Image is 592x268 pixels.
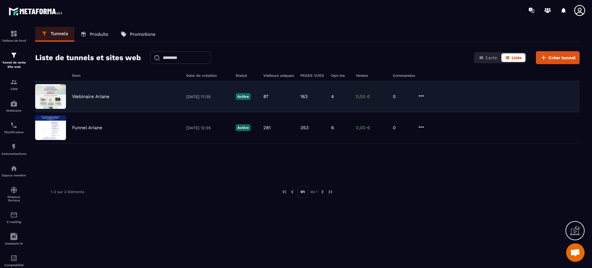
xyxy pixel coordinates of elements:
p: Espace membre [2,174,26,177]
a: automationsautomationsAutomatisations [2,138,26,160]
p: Produits [90,31,108,37]
a: formationformationCRM [2,74,26,95]
p: Automatisations [2,152,26,155]
p: de 1 [310,189,318,194]
span: Carte [485,55,497,60]
p: 0 [393,125,411,130]
p: Réseaux Sociaux [2,195,26,202]
p: CRM [2,87,26,91]
img: automations [10,143,18,150]
p: [DATE] 17:35 [186,94,229,99]
a: emailemailE-mailing [2,207,26,228]
p: 01 [297,186,308,198]
h2: Liste de tunnels et sites web [35,52,141,64]
p: Active [236,93,251,100]
img: scheduler [10,122,18,129]
p: Promotions [130,31,155,37]
p: Tunnels [51,31,68,36]
p: 1-2 sur 2 éléments [51,190,84,194]
p: 353 [300,125,309,130]
p: Funnel Ariane [72,125,102,130]
img: prev [290,189,295,195]
img: social-network [10,186,18,194]
button: Créer tunnel [536,51,580,64]
img: email [10,211,18,219]
p: 4 [331,94,334,99]
a: Promotions [114,27,162,42]
p: Tunnel de vente Site web [2,60,26,69]
p: E-mailing [2,220,26,224]
a: social-networksocial-networkRéseaux Sociaux [2,182,26,207]
img: image [35,84,66,109]
p: 0 [393,94,411,99]
div: Ouvrir le chat [566,243,585,262]
img: automations [10,100,18,107]
button: Liste [501,53,525,62]
span: Liste [512,55,522,60]
a: schedulerschedulerPlanificateur [2,117,26,138]
img: formation [10,30,18,37]
img: next [320,189,325,195]
p: Webinaire Ariane [72,94,109,99]
p: Tableau de bord [2,39,26,42]
img: image [35,115,66,140]
p: 87 [263,94,268,99]
img: prev [282,189,287,195]
h6: Commandes [393,73,415,78]
h6: Nom [72,73,180,78]
p: Comptabilité [2,263,26,267]
a: formationformationTunnel de vente Site web [2,47,26,74]
h6: Ventes [356,73,387,78]
p: 163 [300,94,308,99]
a: Tunnels [35,27,74,42]
p: Webinaire [2,109,26,112]
h6: Date de création [186,73,229,78]
p: Assistant IA [2,242,26,245]
img: automations [10,165,18,172]
p: [DATE] 12:35 [186,126,229,130]
p: Active [236,124,251,131]
img: accountant [10,254,18,262]
a: automationsautomationsEspace membre [2,160,26,182]
p: 0,00 € [356,94,387,99]
p: 281 [263,125,271,130]
img: formation [10,78,18,86]
p: 0,00 € [356,125,387,130]
img: formation [10,52,18,59]
h6: Statut [236,73,257,78]
h6: Opt-ins [331,73,350,78]
a: automationsautomationsWebinaire [2,95,26,117]
a: Assistant IA [2,228,26,250]
a: Produits [74,27,114,42]
p: Planificateur [2,130,26,134]
a: formationformationTableau de bord [2,25,26,47]
img: next [327,189,333,195]
span: Créer tunnel [549,55,576,61]
h6: PAGES VUES [300,73,325,78]
button: Carte [475,53,501,62]
h6: Visiteurs uniques [263,73,294,78]
img: logo [9,6,64,17]
p: 6 [331,125,334,130]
